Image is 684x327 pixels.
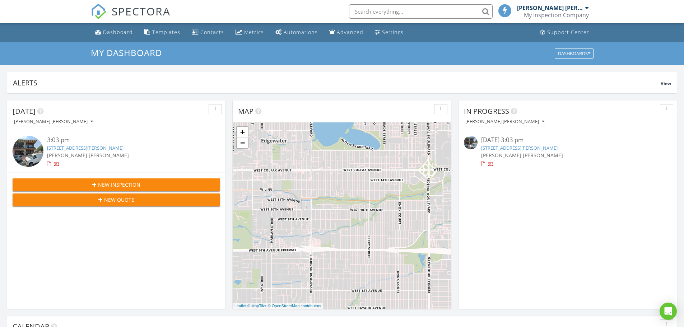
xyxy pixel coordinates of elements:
[47,145,124,151] a: [STREET_ADDRESS][PERSON_NAME]
[13,106,36,116] span: [DATE]
[104,196,134,204] span: New Quote
[103,29,133,36] div: Dashboard
[517,4,583,11] div: [PERSON_NAME] [PERSON_NAME]
[13,178,220,191] button: New Inspection
[268,304,321,308] a: © OpenStreetMap contributors
[247,304,267,308] a: © MapTiler
[237,137,248,148] a: Zoom out
[47,152,129,159] span: [PERSON_NAME] [PERSON_NAME]
[465,119,544,124] div: [PERSON_NAME] [PERSON_NAME]
[200,29,224,36] div: Contacts
[13,193,220,206] button: New Quote
[464,117,546,127] button: [PERSON_NAME] [PERSON_NAME]
[189,26,227,39] a: Contacts
[234,304,246,308] a: Leaflet
[524,11,589,19] div: My Inspection Company
[13,78,661,88] div: Alerts
[660,303,677,320] div: Open Intercom Messenger
[284,29,318,36] div: Automations
[273,26,321,39] a: Automations (Basic)
[92,26,136,39] a: Dashboard
[547,29,589,36] div: Support Center
[91,47,162,59] span: My Dashboard
[233,26,267,39] a: Metrics
[91,4,107,19] img: The Best Home Inspection Software - Spectora
[14,119,93,124] div: [PERSON_NAME] [PERSON_NAME]
[13,117,94,127] button: [PERSON_NAME] [PERSON_NAME]
[661,80,671,87] span: View
[464,106,509,116] span: In Progress
[238,106,253,116] span: Map
[481,152,563,159] span: [PERSON_NAME] [PERSON_NAME]
[237,127,248,137] a: Zoom in
[98,181,140,188] span: New Inspection
[382,29,404,36] div: Settings
[537,26,592,39] a: Support Center
[91,10,171,25] a: SPECTORA
[244,29,264,36] div: Metrics
[152,29,180,36] div: Templates
[233,303,323,309] div: |
[141,26,183,39] a: Templates
[337,29,363,36] div: Advanced
[112,4,171,19] span: SPECTORA
[558,51,590,56] div: Dashboards
[326,26,366,39] a: Advanced
[481,145,558,151] a: [STREET_ADDRESS][PERSON_NAME]
[464,136,478,149] img: streetview
[555,48,594,59] button: Dashboards
[464,136,671,168] a: [DATE] 3:03 pm [STREET_ADDRESS][PERSON_NAME] [PERSON_NAME] [PERSON_NAME]
[13,136,220,169] a: 3:03 pm [STREET_ADDRESS][PERSON_NAME] [PERSON_NAME] [PERSON_NAME]
[349,4,493,19] input: Search everything...
[372,26,406,39] a: Settings
[13,136,43,167] img: streetview
[481,136,654,145] div: [DATE] 3:03 pm
[47,136,203,145] div: 3:03 pm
